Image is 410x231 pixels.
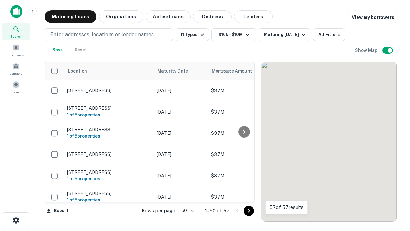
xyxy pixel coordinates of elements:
[264,31,307,38] div: Maturing [DATE]
[157,87,205,94] p: [DATE]
[67,88,150,93] p: [STREET_ADDRESS]
[146,10,191,23] button: Active Loans
[157,193,205,201] p: [DATE]
[157,108,205,116] p: [DATE]
[67,175,150,182] h6: 1 of 5 properties
[193,10,232,23] button: Distress
[64,62,153,80] th: Location
[378,159,410,190] iframe: Chat Widget
[12,90,21,95] span: Saved
[157,151,205,158] p: [DATE]
[179,206,195,215] div: 50
[99,10,143,23] button: Originations
[142,207,176,215] p: Rows per page:
[211,28,256,41] button: $10k - $10M
[211,193,275,201] p: $3.7M
[269,203,304,211] p: 57 of 57 results
[2,79,30,96] a: Saved
[176,28,209,41] button: 11 Types
[355,47,379,54] h6: Show Map
[212,67,260,75] span: Mortgage Amount
[50,31,154,38] p: Enter addresses, locations or lender names
[67,105,150,111] p: [STREET_ADDRESS]
[10,34,22,39] span: Search
[67,127,150,133] p: [STREET_ADDRESS]
[67,169,150,175] p: [STREET_ADDRESS]
[157,130,205,137] p: [DATE]
[211,87,275,94] p: $3.7M
[47,44,68,56] button: Save your search to get updates of matches that match your search criteria.
[153,62,208,80] th: Maturity Date
[211,108,275,116] p: $3.7M
[205,207,230,215] p: 1–50 of 57
[10,5,22,18] img: capitalize-icon.png
[67,133,150,140] h6: 1 of 5 properties
[244,206,254,216] button: Go to next page
[68,67,87,75] span: Location
[45,10,96,23] button: Maturing Loans
[67,111,150,118] h6: 1 of 5 properties
[208,62,278,80] th: Mortgage Amount
[45,206,70,216] button: Export
[10,71,22,76] span: Contacts
[67,191,150,196] p: [STREET_ADDRESS]
[313,28,345,41] button: All Filters
[211,151,275,158] p: $3.7M
[157,172,205,179] p: [DATE]
[67,196,150,203] h6: 1 of 5 properties
[259,28,310,41] button: Maturing [DATE]
[157,67,196,75] span: Maturity Date
[2,23,30,40] a: Search
[2,41,30,59] a: Borrowers
[234,10,273,23] button: Lenders
[70,44,91,56] button: Reset
[67,151,150,157] p: [STREET_ADDRESS]
[45,28,173,41] button: Enter addresses, locations or lender names
[211,130,275,137] p: $3.7M
[8,52,24,57] span: Borrowers
[211,172,275,179] p: $3.7M
[347,12,397,23] a: View my borrowers
[2,60,30,77] a: Contacts
[261,62,397,222] div: 0 0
